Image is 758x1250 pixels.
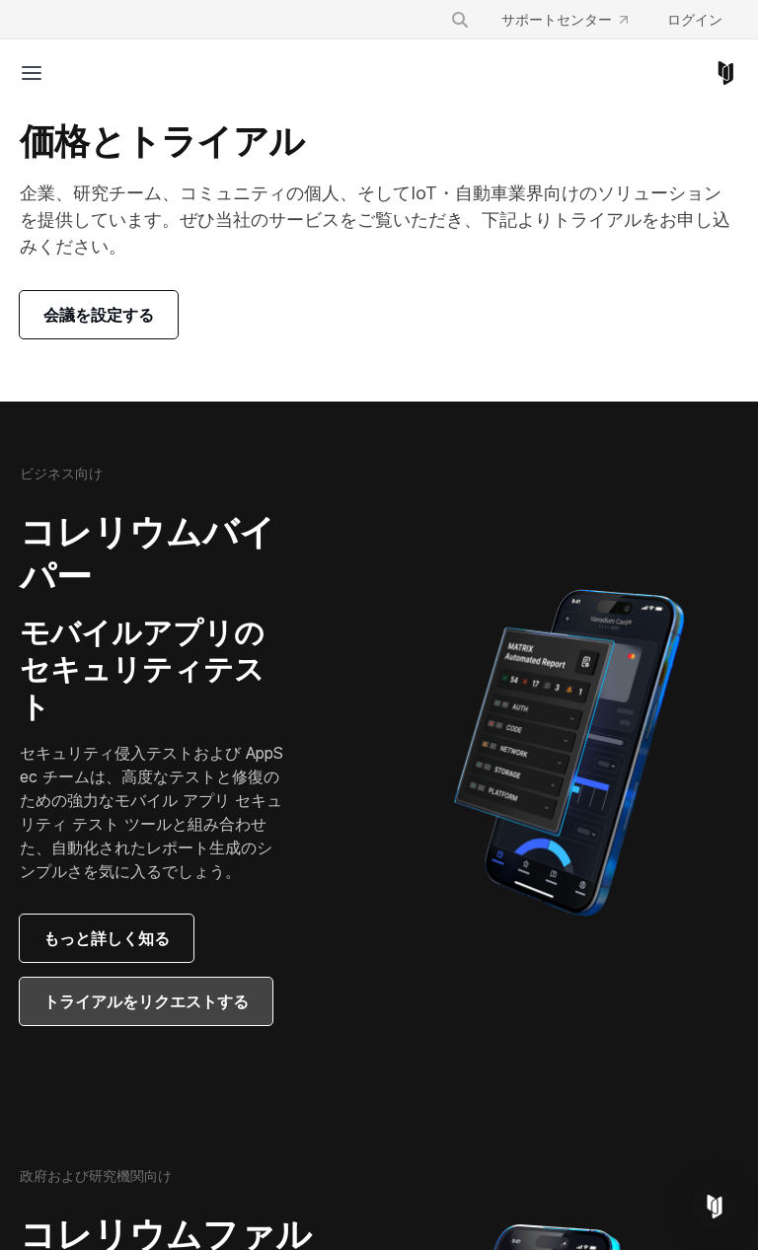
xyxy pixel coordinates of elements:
[43,928,170,948] font: もっと詳しく知る
[667,11,722,28] font: ログイン
[691,1183,738,1230] div: インターコムメッセンジャーを開く
[20,1167,172,1184] font: 政府および研究機関向け
[442,2,478,37] button: 検索
[20,915,193,962] a: もっと詳しく知る
[420,580,718,925] img: Corellium MATRIX は、iPhone 上でセキュリティ カテゴリ全体にわたるアプリの脆弱性テスト結果を自動的にレポートします。
[20,119,304,163] font: 価格とトライアル
[20,615,265,724] font: モバイルアプリのセキュリティテスト
[714,61,738,85] a: コレリウムホーム
[20,510,275,598] font: コレリウムバイパー
[20,183,730,257] font: 企業、研究チーム、コミュニティの個人、そしてIoT・自動車業界向けのソリューションを提供しています。ぜひ当社のサービスをご覧いただき、下記よりトライアルをお申し込みください。
[43,992,249,1011] font: トライアルをリクエストする
[434,2,738,37] div: ナビゲーションメニュー
[20,978,272,1025] a: トライアルをリクエストする
[20,291,178,338] a: 会議を設定する
[20,465,103,481] font: ビジネス向け
[43,305,154,325] font: 会議を設定する
[501,11,612,28] font: サポートセンター
[20,743,283,881] font: セキュリティ侵入テストおよび AppSec チームは、高度なテストと修復のための強力なモバイル アプリ セキュリティ テスト ツールと組み合わせた、自動化されたレポート生成のシンプルさを気に入る...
